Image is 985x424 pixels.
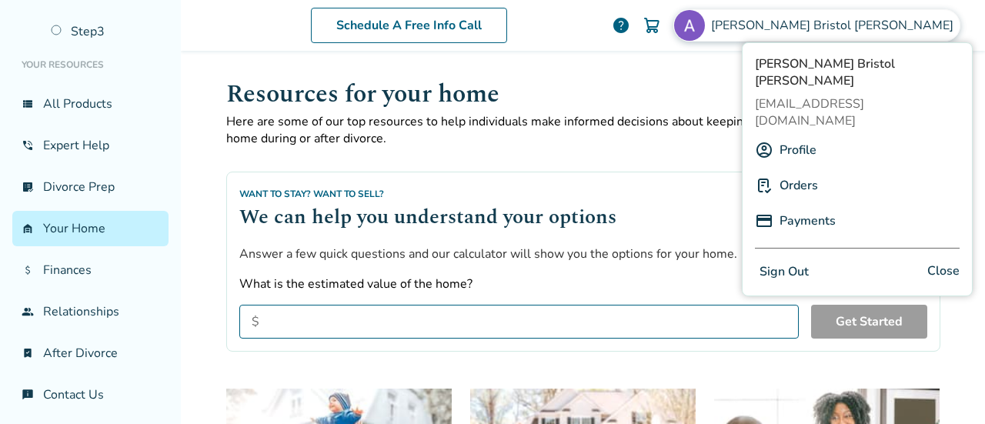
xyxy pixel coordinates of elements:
a: phone_in_talkExpert Help [12,128,169,163]
span: [PERSON_NAME] Bristol [PERSON_NAME] [711,17,960,34]
span: bookmark_check [22,347,34,359]
a: chat_infoContact Us [12,377,169,412]
a: bookmark_checkAfter Divorce [12,336,169,371]
span: phone_in_talk [22,139,34,152]
span: Want to Stay? Want to Sell? [239,188,384,200]
img: Cart [643,16,661,35]
a: attach_moneyFinances [12,252,169,288]
span: [PERSON_NAME] Bristol [PERSON_NAME] [755,55,960,89]
a: view_listAll Products [12,86,169,122]
a: Payments [780,206,836,235]
label: What is the estimated value of the home? [239,275,927,292]
li: Your Resources [12,49,169,80]
a: list_alt_checkDivorce Prep [12,169,169,205]
a: Orders [780,171,818,200]
h1: Resources for your home [226,75,940,113]
p: Answer a few quick questions and our calculator will show you the options for your home. [239,245,927,263]
span: attach_money [22,264,34,276]
span: view_list [22,98,34,110]
span: Close [927,261,960,283]
span: list_alt_check [22,181,34,193]
img: A [755,141,773,159]
span: garage_home [22,222,34,235]
img: P [755,176,773,195]
img: Amy Maxson [674,10,705,41]
span: [EMAIL_ADDRESS][DOMAIN_NAME] [755,95,960,129]
p: Here are some of our top resources to help individuals make informed decisions about keeping, sel... [226,113,940,147]
a: groupRelationships [12,294,169,329]
a: help [612,16,630,35]
a: Schedule A Free Info Call [311,8,507,43]
span: chat_info [22,389,34,401]
button: Sign Out [755,261,813,283]
iframe: Chat Widget [908,350,985,424]
span: group [22,305,34,318]
a: Profile [780,135,816,165]
h2: We can help you understand your options [239,202,616,232]
img: P [755,212,773,230]
a: Step3 [42,14,169,49]
button: Get Started [811,305,927,339]
a: garage_homeYour Home [12,211,169,246]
